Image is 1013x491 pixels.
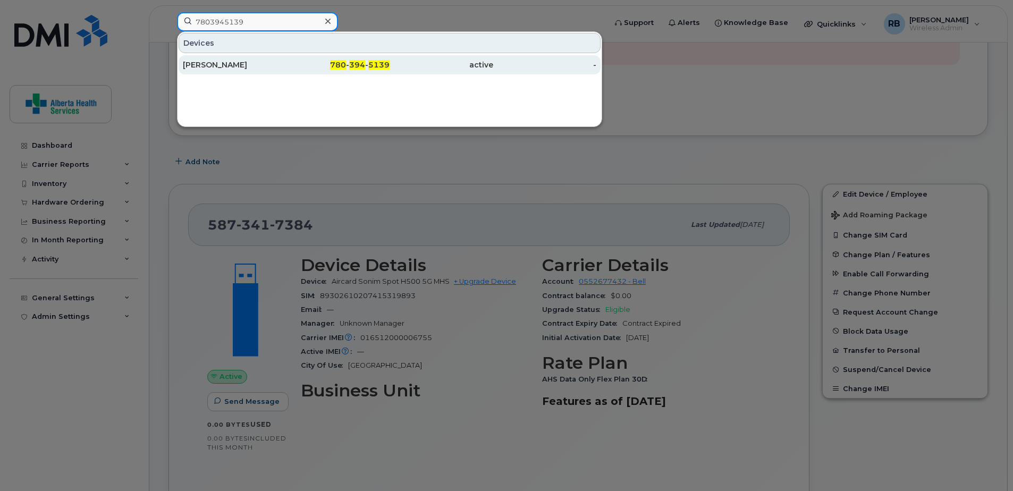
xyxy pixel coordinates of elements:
[493,60,597,70] div: -
[177,12,338,31] input: Find something...
[349,60,365,70] span: 394
[179,55,601,74] a: [PERSON_NAME]780-394-5139active-
[179,33,601,53] div: Devices
[286,60,390,70] div: - -
[330,60,346,70] span: 780
[368,60,390,70] span: 5139
[183,60,286,70] div: [PERSON_NAME]
[390,60,493,70] div: active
